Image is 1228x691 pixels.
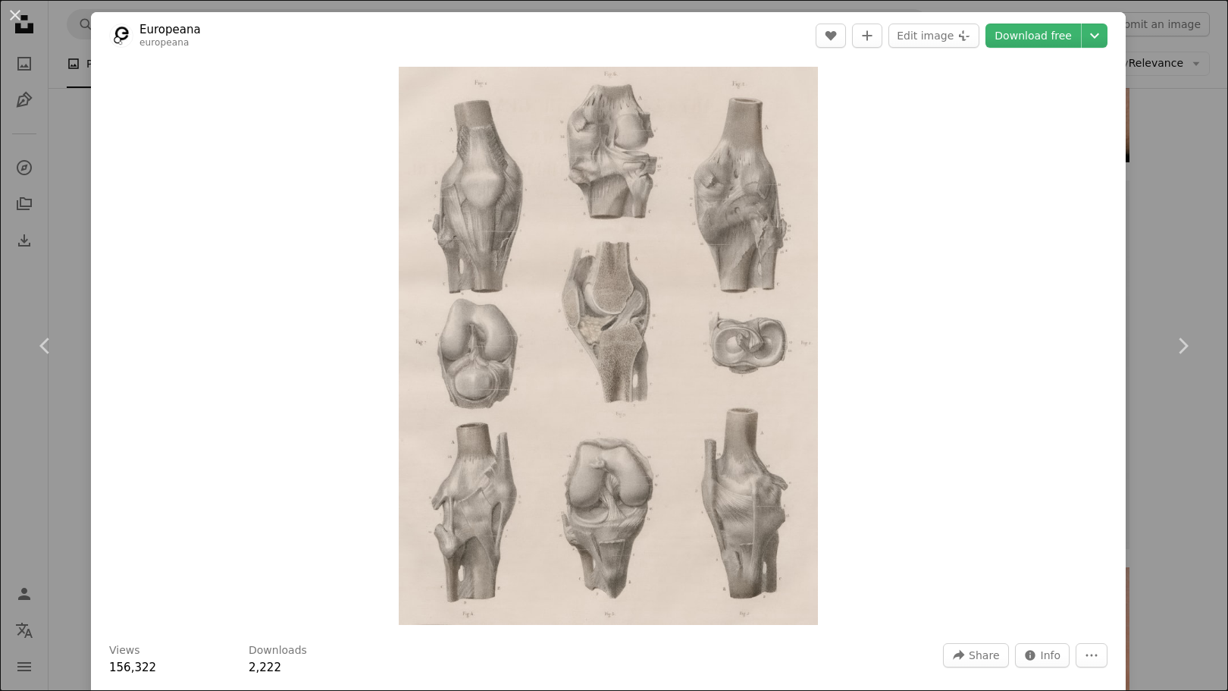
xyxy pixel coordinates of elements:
button: Like [816,24,846,48]
h3: Views [109,643,140,658]
button: Edit image [888,24,979,48]
img: a drawing of different types of bones [399,67,819,625]
button: Share this image [943,643,1008,667]
button: Choose download size [1082,24,1107,48]
button: Add to Collection [852,24,882,48]
button: More Actions [1076,643,1107,667]
span: 2,222 [249,661,281,674]
button: Stats about this image [1015,643,1070,667]
a: Next [1137,273,1228,419]
button: Zoom in on this image [399,67,819,625]
a: Europeana [139,22,201,37]
a: europeana [139,37,189,48]
span: 156,322 [109,661,156,674]
span: Info [1041,644,1061,667]
img: Go to Europeana's profile [109,24,133,48]
span: Share [969,644,999,667]
a: Download free [985,24,1081,48]
h3: Downloads [249,643,307,658]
